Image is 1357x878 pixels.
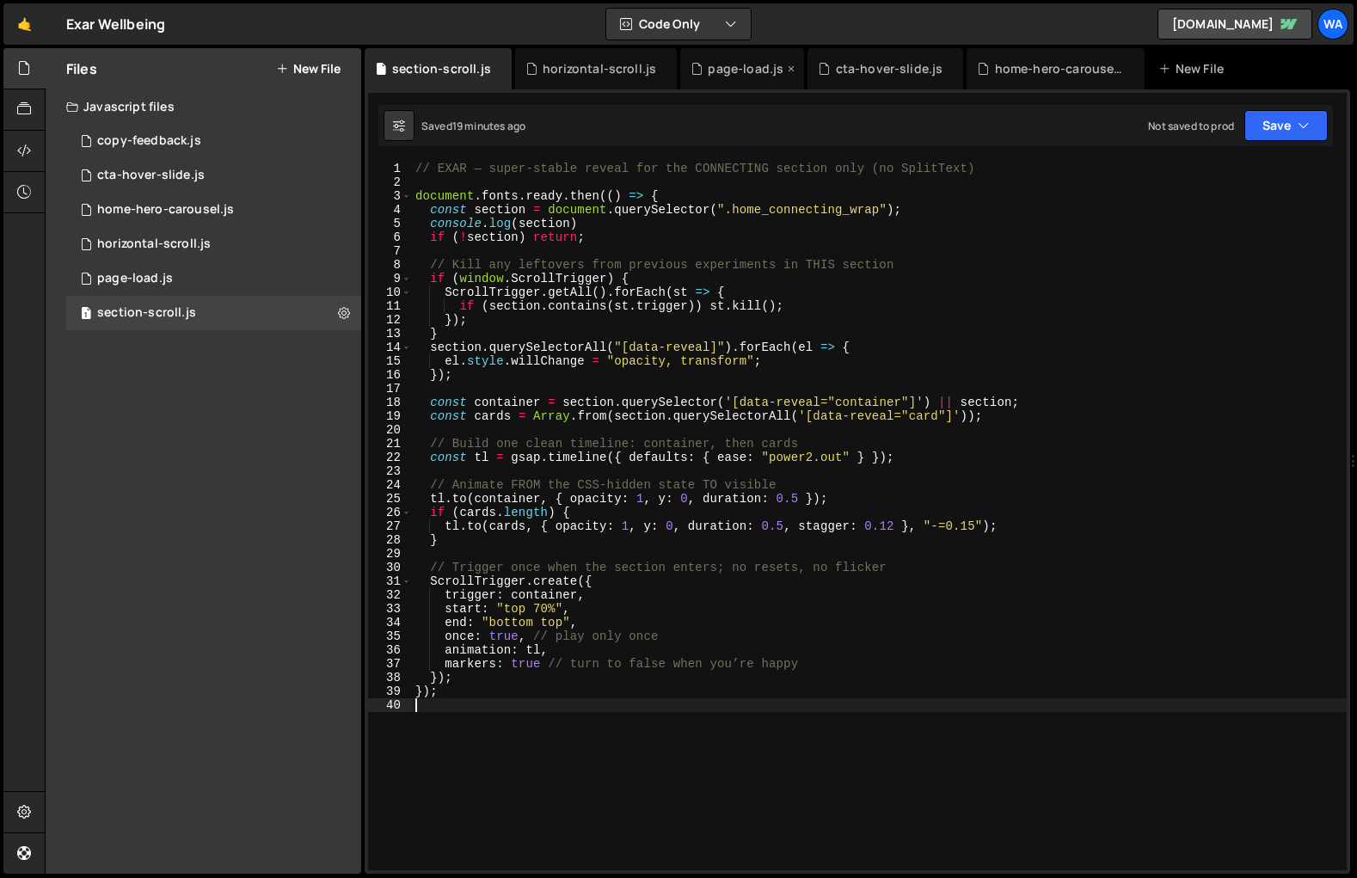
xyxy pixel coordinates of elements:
[368,629,412,643] div: 35
[368,533,412,547] div: 28
[368,162,412,175] div: 1
[66,124,361,158] div: 16122/43314.js
[368,602,412,616] div: 33
[452,119,525,133] div: 19 minutes ago
[97,202,234,218] div: home-hero-carousel.js
[368,643,412,657] div: 36
[836,60,943,77] div: cta-hover-slide.js
[97,236,211,252] div: horizontal-scroll.js
[368,189,412,203] div: 3
[368,698,412,712] div: 40
[368,616,412,629] div: 34
[1148,119,1234,133] div: Not saved to prod
[46,89,361,124] div: Javascript files
[368,341,412,354] div: 14
[368,354,412,368] div: 15
[368,258,412,272] div: 8
[368,506,412,519] div: 26
[1157,9,1312,40] a: [DOMAIN_NAME]
[66,193,361,227] div: 16122/43585.js
[368,230,412,244] div: 6
[97,133,201,149] div: copy-feedback.js
[66,59,97,78] h2: Files
[368,244,412,258] div: 7
[995,60,1124,77] div: home-hero-carousel.js
[81,308,91,322] span: 1
[3,3,46,45] a: 🤙
[543,60,656,77] div: horizontal-scroll.js
[368,409,412,423] div: 19
[368,451,412,464] div: 22
[368,685,412,698] div: 39
[368,671,412,685] div: 38
[276,62,341,76] button: New File
[421,119,525,133] div: Saved
[368,657,412,671] div: 37
[368,464,412,478] div: 23
[606,9,751,40] button: Code Only
[66,261,361,296] div: 16122/44105.js
[392,60,491,77] div: section-scroll.js
[368,561,412,574] div: 30
[368,286,412,299] div: 10
[97,168,205,183] div: cta-hover-slide.js
[97,271,173,286] div: page-load.js
[66,14,165,34] div: Exar Wellbeing
[1244,110,1328,141] button: Save
[1317,9,1348,40] a: wa
[368,547,412,561] div: 29
[368,423,412,437] div: 20
[368,382,412,396] div: 17
[368,203,412,217] div: 4
[368,327,412,341] div: 13
[368,519,412,533] div: 27
[66,158,361,193] div: 16122/44019.js
[368,175,412,189] div: 2
[368,396,412,409] div: 18
[368,478,412,492] div: 24
[66,296,361,330] div: 16122/45830.js
[97,305,196,321] div: section-scroll.js
[368,588,412,602] div: 32
[368,574,412,588] div: 31
[368,368,412,382] div: 16
[368,437,412,451] div: 21
[1158,60,1231,77] div: New File
[708,60,783,77] div: page-load.js
[368,313,412,327] div: 12
[368,299,412,313] div: 11
[368,217,412,230] div: 5
[368,492,412,506] div: 25
[368,272,412,286] div: 9
[66,227,361,261] div: 16122/45071.js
